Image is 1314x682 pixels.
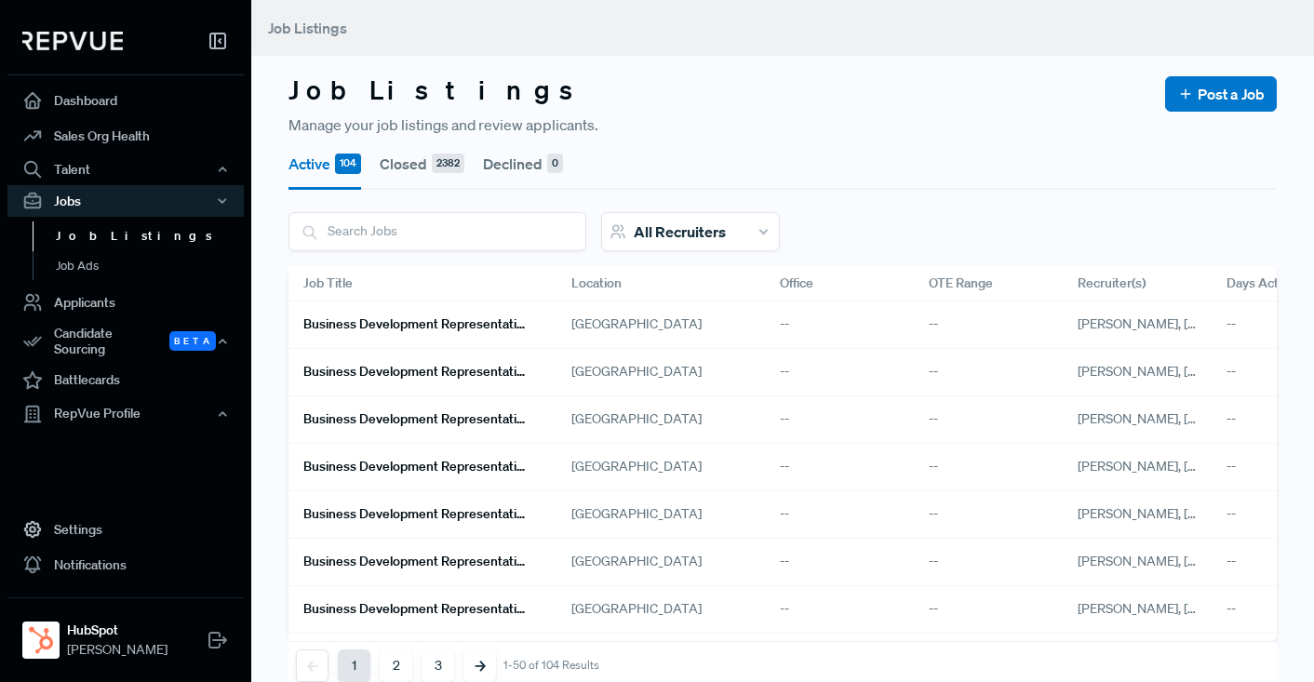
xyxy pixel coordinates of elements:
div: -- [914,396,1063,444]
span: [GEOGRAPHIC_DATA] [571,504,702,524]
div: 104 [335,154,361,174]
a: Business Development Representative - UKI [303,451,527,483]
h6: Business Development Representative Benelux Market (English-speaking) [303,554,527,569]
h6: Business Development Representative - UKI [303,506,527,522]
a: Business Development Representative Nordic Market (English-speaking) [303,356,527,388]
div: -- [765,491,914,539]
img: HubSpot [26,625,56,655]
span: [GEOGRAPHIC_DATA] [571,457,702,476]
span: [PERSON_NAME], [PERSON_NAME] [1078,315,1284,332]
a: Business Development Representative Nordic Market [303,404,527,435]
span: Recruiter(s) [1078,274,1146,293]
div: 1-50 of 104 Results [503,659,599,672]
span: Beta [169,331,216,351]
a: Business Development Representative - [PERSON_NAME] [303,309,527,341]
a: Notifications [7,547,244,582]
span: Job Title [303,274,353,293]
span: [GEOGRAPHIC_DATA] [571,409,702,429]
img: RepVue [22,32,123,50]
button: 2 [380,649,412,682]
div: 2382 [432,154,464,174]
span: Location [571,274,622,293]
span: [PERSON_NAME], [PERSON_NAME] [1078,600,1284,617]
div: -- [765,539,914,586]
a: Applicants [7,285,244,320]
div: -- [914,444,1063,491]
button: Next [463,649,496,682]
div: -- [914,586,1063,634]
h6: Business Development Representative - UKI [303,459,527,475]
div: -- [765,634,914,681]
a: Business Development Representative - UKI [303,499,527,530]
button: Talent [7,154,244,185]
div: -- [914,349,1063,396]
button: Jobs [7,185,244,217]
a: Job Listings [33,221,269,251]
span: [GEOGRAPHIC_DATA] [571,552,702,571]
span: [PERSON_NAME], [PERSON_NAME] [1078,410,1284,427]
div: -- [765,444,914,491]
span: Office [780,274,813,293]
a: Business Development Representative - [PERSON_NAME] [303,641,527,673]
h6: Business Development Representative Nordic Market [303,411,527,427]
button: Closed 2382 [380,138,464,190]
a: Business Development Representative - [PERSON_NAME] [303,594,527,625]
button: Active 104 [288,138,361,190]
span: [GEOGRAPHIC_DATA] [571,314,702,334]
span: [PERSON_NAME] [67,640,168,660]
span: Manage your job listings and review applicants. [288,114,598,136]
a: Business Development Representative Benelux Market (English-speaking) [303,546,527,578]
span: [PERSON_NAME], [PERSON_NAME] [1078,458,1284,475]
button: Candidate Sourcing Beta [7,320,244,363]
span: [GEOGRAPHIC_DATA] [571,599,702,619]
span: Days Active [1227,274,1295,293]
button: Declined 0 [483,138,563,190]
input: Search Jobs [289,213,585,249]
div: -- [765,349,914,396]
div: -- [765,396,914,444]
span: [PERSON_NAME], [PERSON_NAME] [1078,553,1284,569]
span: Job Listings [268,19,347,37]
a: Settings [7,512,244,547]
h6: Business Development Representative - [PERSON_NAME] [303,316,527,332]
div: -- [914,491,1063,539]
button: 3 [422,649,454,682]
a: Post a Job [1177,83,1265,105]
span: OTE Range [929,274,993,293]
div: -- [765,301,914,349]
div: 0 [547,154,563,174]
div: Candidate Sourcing [7,320,244,363]
span: [PERSON_NAME], [PERSON_NAME] [1078,505,1284,522]
h6: Business Development Representative Nordic Market (English-speaking) [303,364,527,380]
button: Previous [296,649,328,682]
button: RepVue Profile [7,398,244,430]
a: Dashboard [7,83,244,118]
span: All Recruiters [634,222,726,241]
a: HubSpotHubSpot[PERSON_NAME] [7,597,244,667]
div: -- [914,301,1063,349]
div: -- [914,539,1063,586]
a: Battlecards [7,363,244,398]
div: -- [914,634,1063,681]
span: [PERSON_NAME], [PERSON_NAME] [1078,363,1284,380]
button: 1 [338,649,370,682]
h3: Job Listings [288,74,590,106]
strong: HubSpot [67,621,168,640]
nav: pagination [296,649,599,682]
a: Job Ads [33,251,269,281]
h6: Business Development Representative - [PERSON_NAME] [303,601,527,617]
span: [GEOGRAPHIC_DATA] [571,362,702,381]
div: -- [765,586,914,634]
a: Sales Org Health [7,118,244,154]
button: Post a Job [1165,76,1277,112]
